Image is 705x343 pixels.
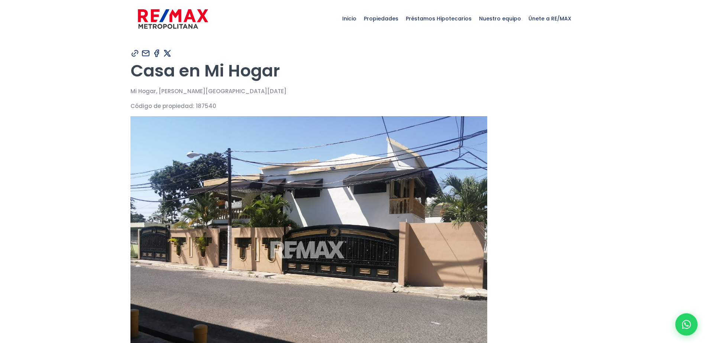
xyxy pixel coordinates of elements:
[130,102,194,110] span: Código de propiedad:
[152,49,161,58] img: Compartir
[138,8,208,30] img: remax-metropolitana-logo
[402,7,475,30] span: Préstamos Hipotecarios
[130,61,575,81] h1: Casa en Mi Hogar
[163,49,172,58] img: Compartir
[525,7,575,30] span: Únete a RE/MAX
[130,86,575,96] p: Mi Hogar, [PERSON_NAME][GEOGRAPHIC_DATA][DATE]
[130,49,140,58] img: Compartir
[360,7,402,30] span: Propiedades
[141,49,151,58] img: Compartir
[196,102,216,110] span: 187540
[475,7,525,30] span: Nuestro equipo
[339,7,360,30] span: Inicio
